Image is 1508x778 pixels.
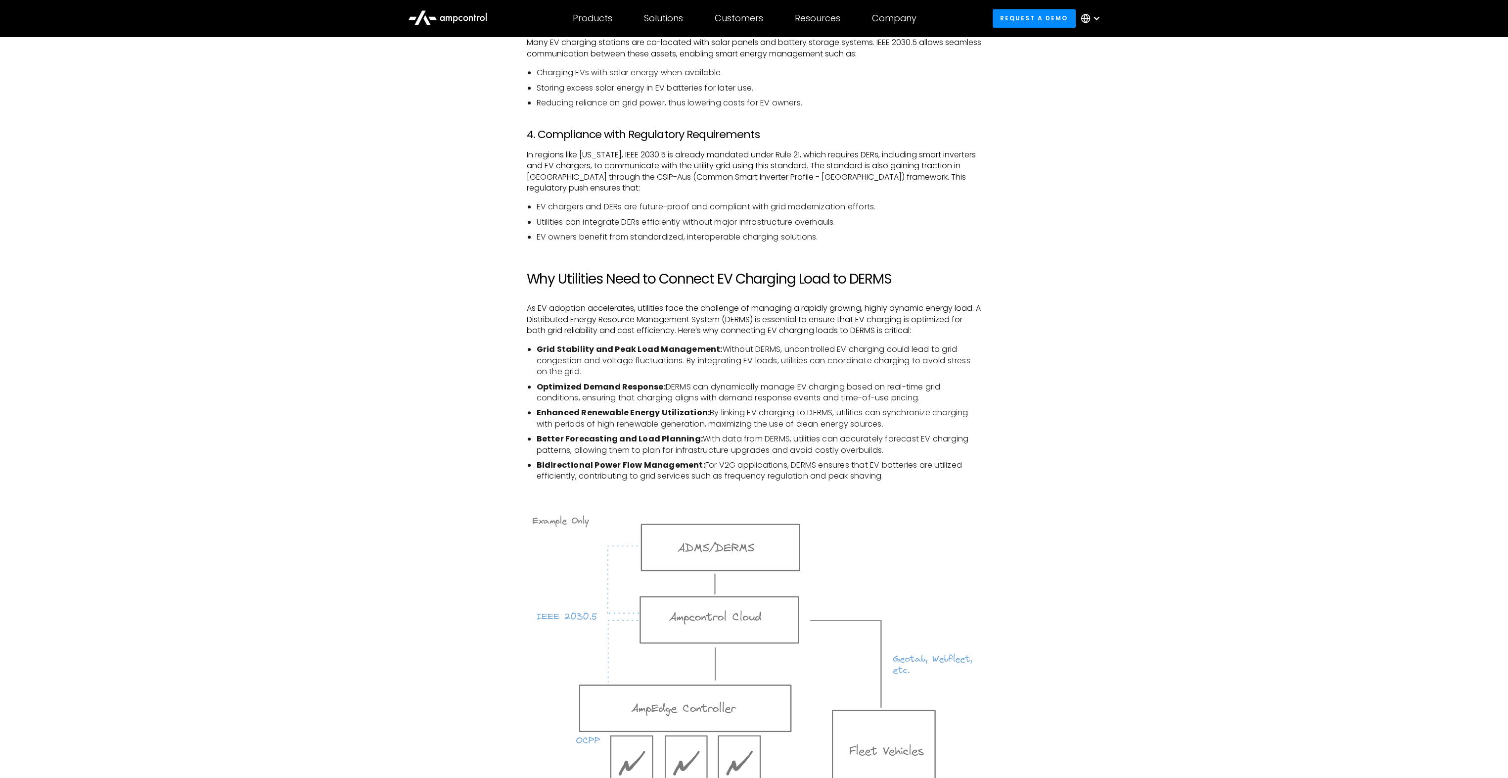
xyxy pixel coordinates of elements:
div: Resources [795,13,840,24]
div: Customers [715,13,763,24]
strong: Optimized Demand Response: [537,381,666,392]
li: EV owners benefit from standardized, interoperable charging solutions. [537,232,982,243]
li: DERMS can dynamically manage EV charging based on real-time grid conditions, ensuring that chargi... [537,382,982,404]
li: Without DERMS, uncontrolled EV charging could lead to grid congestion and voltage fluctuations. B... [537,344,982,377]
div: Company [872,13,916,24]
div: Solutions [644,13,683,24]
h3: 4. Compliance with Regulatory Requirements [527,128,982,141]
li: EV chargers and DERs are future-proof and compliant with grid modernization efforts. [537,201,982,212]
li: For V2G applications, DERMS ensures that EV batteries are utilized efficiently, contributing to g... [537,460,982,482]
p: In regions like [US_STATE], IEEE 2030.5 is already mandated under Rule 21, which requires DERs, i... [527,149,982,194]
li: By linking EV charging to DERMS, utilities can synchronize charging with periods of high renewabl... [537,407,982,430]
li: Utilities can integrate DERs efficiently without major infrastructure overhauls. [537,217,982,228]
a: Request a demo [993,9,1076,27]
strong: Grid Stability and Peak Load Management: [537,343,723,355]
li: Storing excess solar energy in EV batteries for later use. [537,83,982,94]
div: Products [573,13,612,24]
strong: Better Forecasting and Load Planning: [537,433,703,444]
li: With data from DERMS, utilities can accurately forecast EV charging patterns, allowing them to pl... [537,434,982,456]
strong: Bidirectional Power Flow Management: [537,459,705,471]
li: Charging EVs with solar energy when available. [537,67,982,78]
strong: Enhanced Renewable Energy Utilization: [537,407,710,418]
p: Many EV charging stations are co-located with solar panels and battery storage systems. IEEE 2030... [527,37,982,59]
h2: Why Utilities Need to Connect EV Charging Load to DERMS [527,271,982,288]
li: Reducing reliance on grid power, thus lowering costs for EV owners. [537,97,982,108]
p: As EV adoption accelerates, utilities face the challenge of managing a rapidly growing, highly dy... [527,303,982,336]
